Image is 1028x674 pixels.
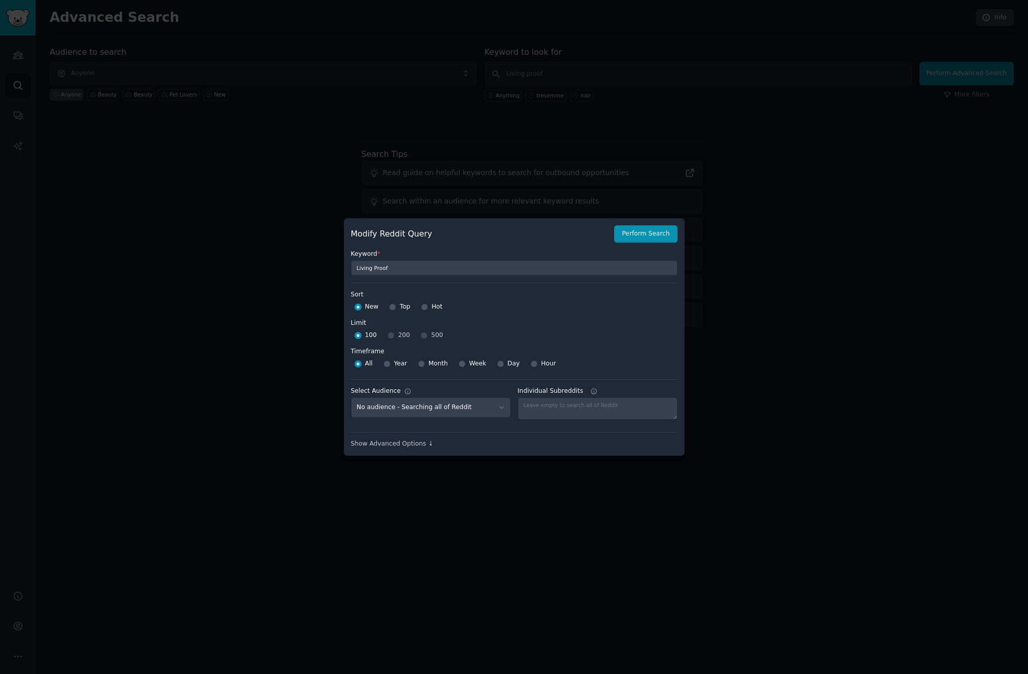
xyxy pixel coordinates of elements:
span: 100 [365,331,377,340]
label: Keyword [351,250,678,259]
label: Individual Subreddits [518,387,678,396]
span: Week [469,359,486,368]
div: Show Advanced Options ↓ [351,440,678,449]
div: Select Audience [351,387,401,396]
span: Hot [432,302,443,312]
span: Year [394,359,407,368]
span: Top [400,302,410,312]
span: Month [429,359,448,368]
h2: Modify Reddit Query [351,228,609,241]
div: Limit [351,319,366,328]
label: Sort [351,290,678,299]
span: Hour [541,359,556,368]
input: Keyword to search on Reddit [351,260,678,276]
span: Day [508,359,520,368]
span: New [365,302,379,312]
span: All [365,359,373,368]
button: Perform Search [614,225,677,243]
label: Timeframe [351,344,678,356]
